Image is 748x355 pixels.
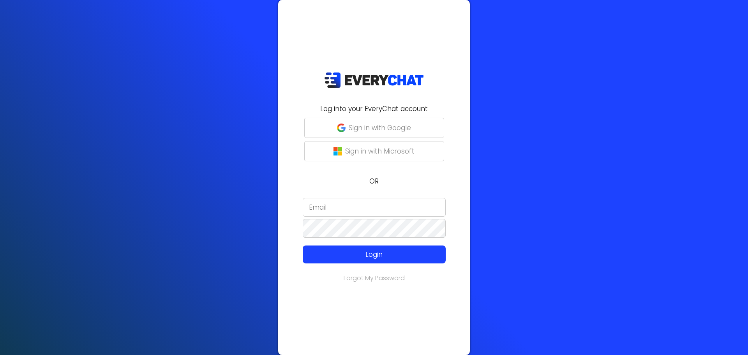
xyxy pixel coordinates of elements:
[283,176,465,186] p: OR
[303,245,446,263] button: Login
[344,274,405,283] a: Forgot My Password
[283,104,465,114] h2: Log into your EveryChat account
[337,124,346,132] img: google-g.png
[333,147,342,155] img: microsoft-logo.png
[324,72,424,88] img: EveryChat_logo_dark.png
[349,123,411,133] p: Sign in with Google
[303,198,446,217] input: Email
[317,249,431,260] p: Login
[304,118,444,138] button: Sign in with Google
[304,141,444,161] button: Sign in with Microsoft
[345,146,415,156] p: Sign in with Microsoft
